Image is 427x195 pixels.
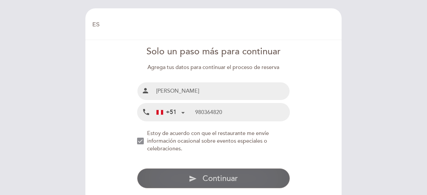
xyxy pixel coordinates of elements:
div: Solo un paso más para continuar [137,45,290,58]
i: person [141,87,149,95]
span: Estoy de acuerdo con que el restaurante me envíe información ocasional sobre eventos especiales o... [147,130,269,152]
div: +51 [156,108,176,117]
input: Nombre y Apellido [153,82,290,100]
div: Agrega tus datos para continuar el proceso de reserva [137,64,290,71]
input: Teléfono Móvil [195,103,290,121]
button: send Continuar [137,168,290,188]
i: local_phone [142,108,150,116]
i: send [189,175,197,183]
div: Peru (Perú): +51 [154,104,187,121]
md-checkbox: NEW_MODAL_AGREE_RESTAURANT_SEND_OCCASIONAL_INFO [137,130,290,153]
span: Continuar [202,174,238,183]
